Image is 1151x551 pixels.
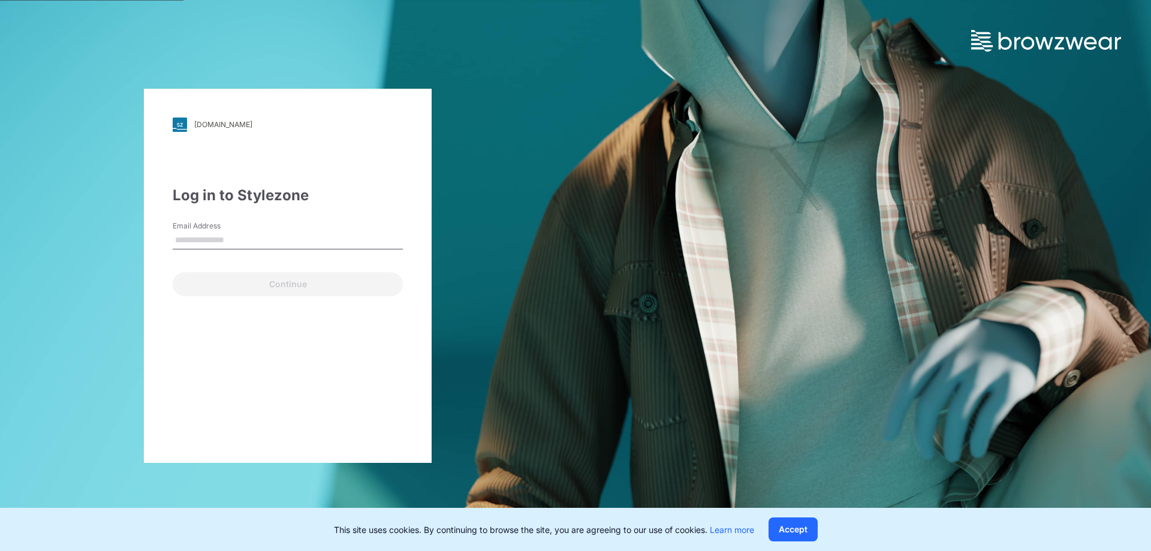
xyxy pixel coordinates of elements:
[710,525,754,535] a: Learn more
[173,221,257,231] label: Email Address
[173,185,403,206] div: Log in to Stylezone
[173,118,187,132] img: svg+xml;base64,PHN2ZyB3aWR0aD0iMjgiIGhlaWdodD0iMjgiIHZpZXdCb3g9IjAgMCAyOCAyOCIgZmlsbD0ibm9uZSIgeG...
[194,120,252,129] div: [DOMAIN_NAME]
[334,523,754,536] p: This site uses cookies. By continuing to browse the site, you are agreeing to our use of cookies.
[971,30,1121,52] img: browzwear-logo.73288ffb.svg
[173,118,403,132] a: [DOMAIN_NAME]
[769,517,818,541] button: Accept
